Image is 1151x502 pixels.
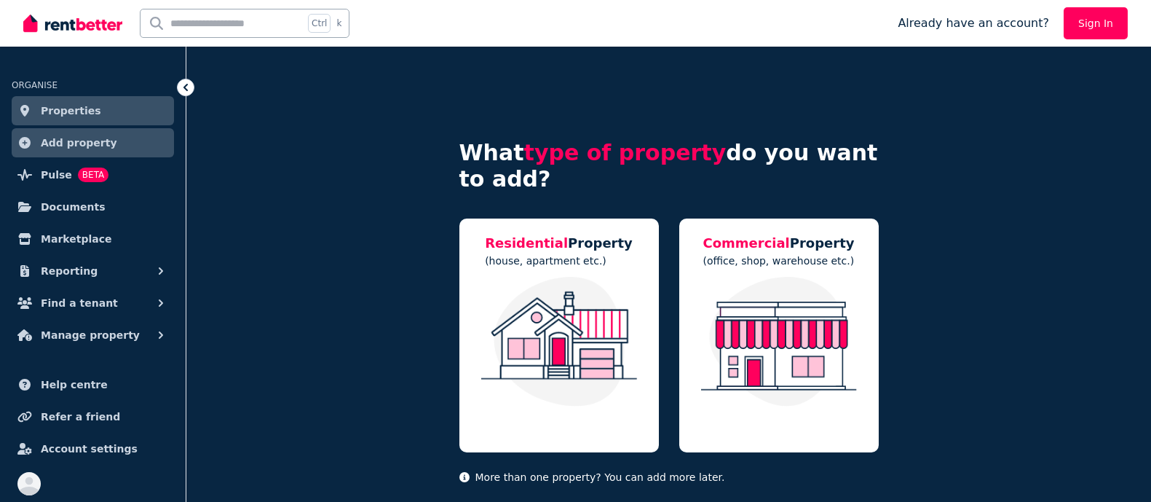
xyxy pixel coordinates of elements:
[12,321,174,350] button: Manage property
[12,160,174,189] a: PulseBETA
[898,15,1049,32] span: Already have an account?
[694,277,864,407] img: Commercial Property
[41,166,72,184] span: Pulse
[12,192,174,221] a: Documents
[1064,7,1128,39] a: Sign In
[41,408,120,425] span: Refer a friend
[41,326,140,344] span: Manage property
[12,370,174,399] a: Help centre
[41,294,118,312] span: Find a tenant
[474,277,644,407] img: Residential Property
[524,140,727,165] span: type of property
[41,198,106,216] span: Documents
[12,96,174,125] a: Properties
[12,80,58,90] span: ORGANISE
[703,235,789,251] span: Commercial
[459,140,879,192] h4: What do you want to add?
[459,470,879,485] p: More than one property? You can add more later.
[41,102,101,119] span: Properties
[41,230,111,248] span: Marketplace
[41,376,108,393] span: Help centre
[41,262,98,280] span: Reporting
[703,254,854,268] p: (office, shop, warehouse etc.)
[12,402,174,431] a: Refer a friend
[12,256,174,286] button: Reporting
[12,289,174,318] button: Find a tenant
[12,434,174,463] a: Account settings
[41,440,138,458] span: Account settings
[41,134,117,152] span: Add property
[12,128,174,157] a: Add property
[78,168,108,182] span: BETA
[12,224,174,254] a: Marketplace
[485,254,633,268] p: (house, apartment etc.)
[23,12,122,34] img: RentBetter
[336,17,341,29] span: k
[485,233,633,254] h5: Property
[703,233,854,254] h5: Property
[308,14,331,33] span: Ctrl
[485,235,568,251] span: Residential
